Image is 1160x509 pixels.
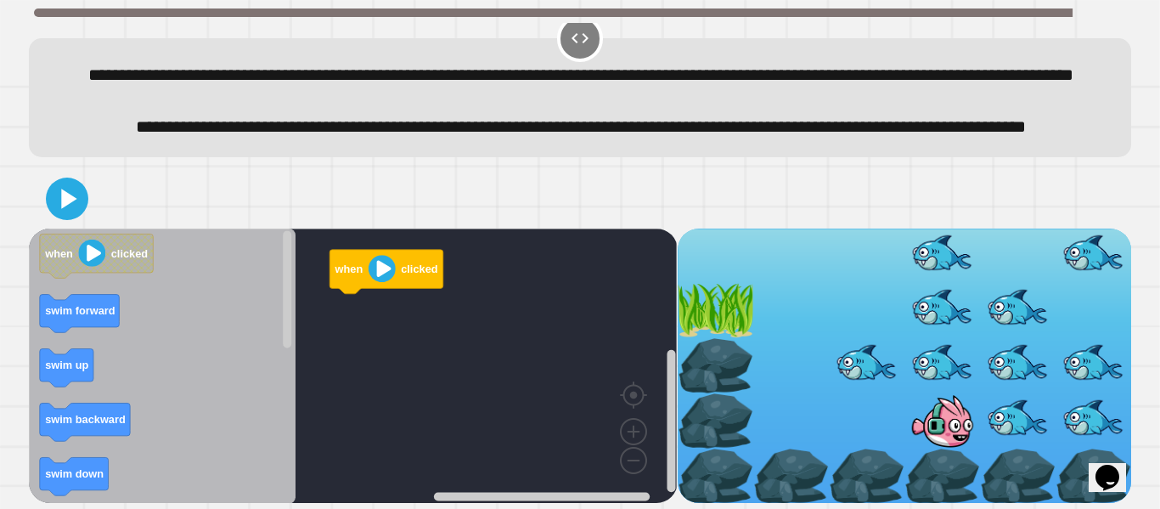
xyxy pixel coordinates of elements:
[45,304,115,317] text: swim forward
[45,413,126,426] text: swim backward
[111,246,148,259] text: clicked
[45,359,88,371] text: swim up
[335,263,363,275] text: when
[29,229,677,504] div: Blockly Workspace
[401,263,437,275] text: clicked
[45,467,104,480] text: swim down
[44,246,73,259] text: when
[1089,441,1143,492] iframe: chat widget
